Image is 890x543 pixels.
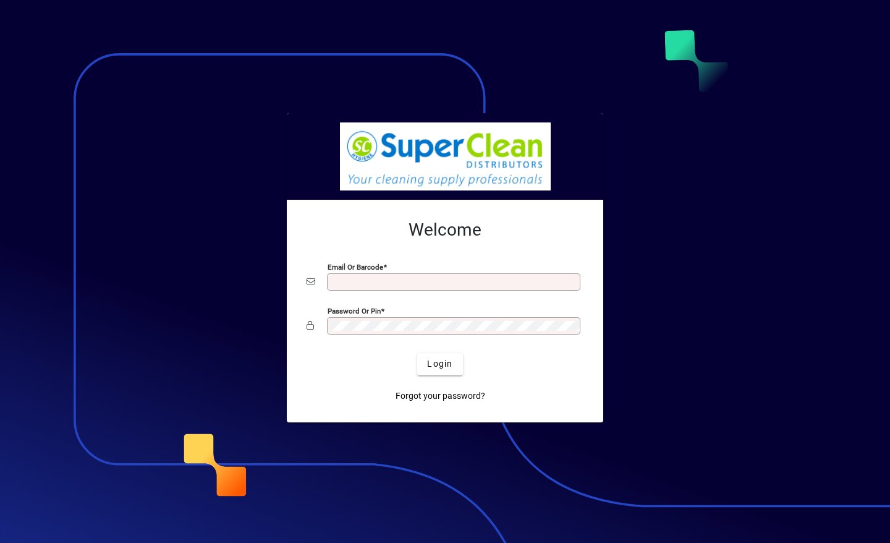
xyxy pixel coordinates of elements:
mat-label: Password or Pin [328,306,381,315]
h2: Welcome [307,220,583,241]
button: Login [417,353,462,375]
span: Login [427,357,452,370]
span: Forgot your password? [396,390,485,403]
a: Forgot your password? [391,385,490,408]
mat-label: Email or Barcode [328,262,383,271]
